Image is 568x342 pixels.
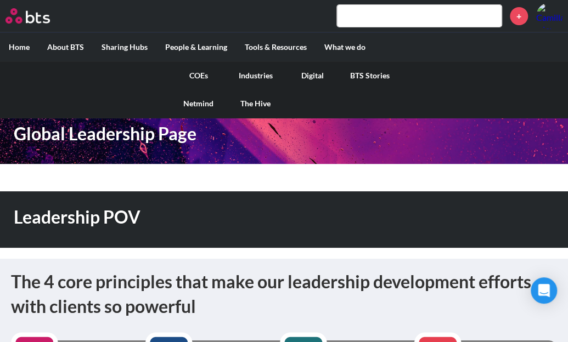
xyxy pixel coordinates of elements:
label: Sharing Hubs [93,33,156,61]
h1: The 4 core principles that make our leadership development efforts with clients so powerful [11,270,557,319]
a: Go home [5,8,70,24]
label: People & Learning [156,33,236,61]
a: Profile [536,3,563,29]
label: About BTS [38,33,93,61]
h1: Leadership POV [14,205,392,230]
label: Tools & Resources [236,33,316,61]
h1: Global Leadership Page [14,122,392,146]
div: Open Intercom Messenger [531,277,557,304]
a: + [510,7,528,25]
label: What we do [316,33,374,61]
img: BTS Logo [5,8,50,24]
img: Camilla Giovagnoli [536,3,563,29]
